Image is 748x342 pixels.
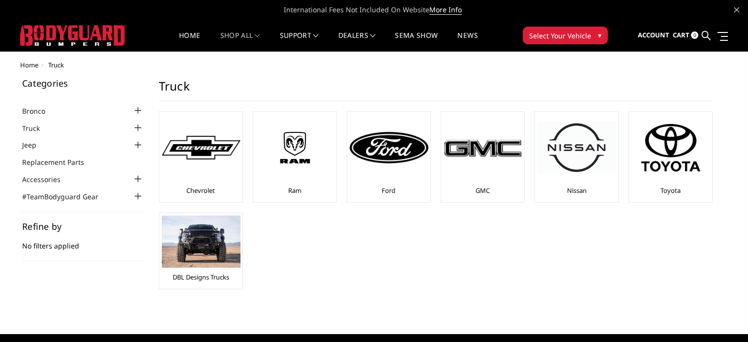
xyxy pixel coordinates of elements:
[22,79,144,88] h5: Categories
[22,222,144,261] div: No filters applied
[20,61,38,69] a: Home
[523,27,608,44] button: Select Your Vehicle
[529,31,591,41] span: Select Your Vehicle
[638,31,669,39] span: Account
[673,31,689,39] span: Cart
[20,25,126,46] img: BODYGUARD BUMPERS
[173,273,229,281] a: DBL Designs Trucks
[22,174,73,185] a: Accessories
[22,106,58,116] a: Bronco
[220,32,260,51] a: shop all
[338,32,376,51] a: Dealers
[22,222,144,231] h5: Refine by
[22,140,49,150] a: Jeep
[476,186,490,195] a: GMC
[673,22,698,49] a: Cart 0
[159,79,712,101] h1: Truck
[22,191,111,202] a: #TeamBodyguard Gear
[598,30,601,40] span: ▾
[22,157,96,167] a: Replacement Parts
[395,32,438,51] a: SEMA Show
[22,123,52,133] a: Truck
[691,31,698,39] span: 0
[280,32,319,51] a: Support
[186,186,215,195] a: Chevrolet
[429,5,462,15] a: More Info
[382,186,395,195] a: Ford
[660,186,681,195] a: Toyota
[179,32,200,51] a: Home
[638,22,669,49] a: Account
[288,186,301,195] a: Ram
[457,32,478,51] a: News
[48,61,64,69] span: Truck
[567,186,587,195] a: Nissan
